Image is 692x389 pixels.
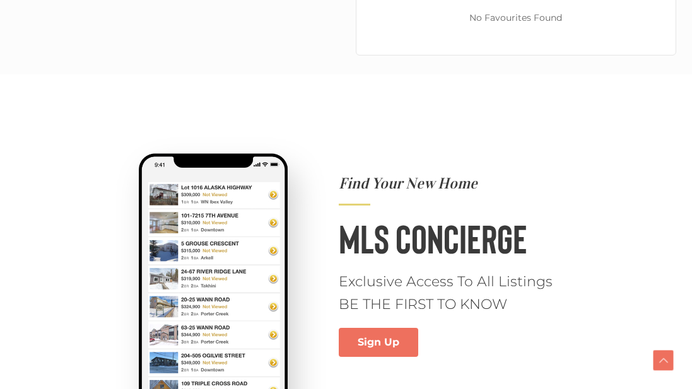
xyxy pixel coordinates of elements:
a: Sign Up [339,328,418,357]
h2: MLS Concierge [339,218,577,258]
p: Exclusive Access To All Listings BE THE FIRST TO KNOW [339,270,577,315]
span: Sign Up [358,337,399,347]
h4: Find Your New Home [339,176,577,191]
p: No Favourites Found [356,10,676,26]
